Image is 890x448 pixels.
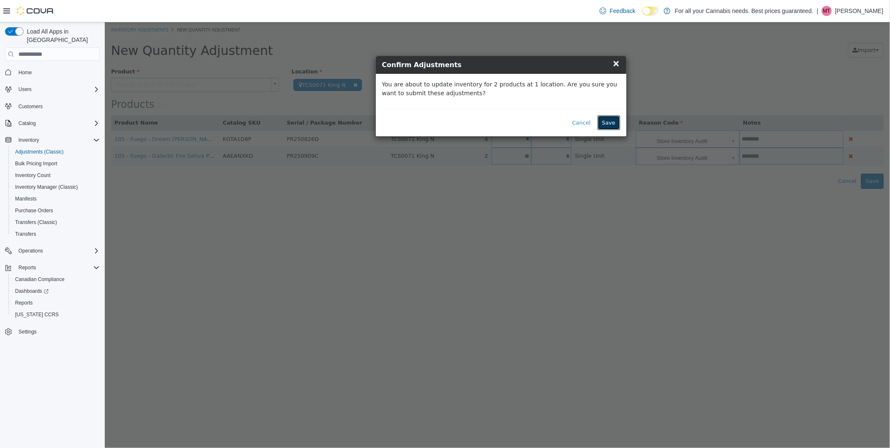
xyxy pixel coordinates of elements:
a: Manifests [12,194,40,204]
span: Feedback [610,7,635,15]
span: Home [18,69,32,76]
button: Users [2,83,103,95]
button: [US_STATE] CCRS [8,309,103,320]
button: Inventory Manager (Classic) [8,181,103,193]
button: Bulk Pricing Import [8,158,103,169]
span: Settings [15,326,100,337]
h4: Confirm Adjustments [277,38,515,48]
span: Dashboards [12,286,100,296]
span: Operations [15,246,100,256]
span: [US_STATE] CCRS [15,311,59,318]
p: [PERSON_NAME] [835,6,883,16]
span: Reports [15,300,33,306]
div: Marko Tamas [822,6,832,16]
span: Transfers (Classic) [12,217,100,227]
a: Canadian Compliance [12,274,68,284]
button: Operations [15,246,47,256]
p: For all your Cannabis needs. Best prices guaranteed. [675,6,813,16]
span: Inventory Manager (Classic) [12,182,100,192]
span: Settings [18,328,36,335]
a: [US_STATE] CCRS [12,310,62,320]
button: Cancel [463,93,491,108]
button: Catalog [15,118,39,128]
span: Customers [18,103,43,110]
button: Purchase Orders [8,205,103,216]
button: Transfers (Classic) [8,216,103,228]
button: Catalog [2,117,103,129]
button: Inventory [15,135,42,145]
span: Bulk Pricing Import [15,160,57,167]
span: Users [15,84,100,94]
span: Inventory Count [12,170,100,180]
a: Reports [12,298,36,308]
button: Reports [8,297,103,309]
a: Dashboards [12,286,52,296]
span: Purchase Orders [15,207,53,214]
span: Canadian Compliance [15,276,65,283]
span: Transfers [15,231,36,237]
a: Inventory Manager (Classic) [12,182,81,192]
span: Catalog [18,120,36,127]
input: Dark Mode [642,7,660,16]
span: Transfers (Classic) [15,219,57,226]
span: Inventory Manager (Classic) [15,184,78,190]
a: Feedback [596,3,639,19]
button: Inventory [2,134,103,146]
span: Adjustments (Classic) [12,147,100,157]
button: Operations [2,245,103,257]
span: Manifests [15,195,36,202]
button: Manifests [8,193,103,205]
a: Adjustments (Classic) [12,147,67,157]
button: Adjustments (Classic) [8,146,103,158]
span: Purchase Orders [12,206,100,216]
span: Home [15,67,100,77]
a: Inventory Count [12,170,54,180]
p: You are about to update inventory for 2 products at 1 location. Are you sure you want to submit t... [277,58,515,76]
span: × [508,36,515,46]
span: Bulk Pricing Import [12,159,100,169]
button: Inventory Count [8,169,103,181]
span: Inventory [15,135,100,145]
span: Inventory [18,137,39,143]
a: Home [15,68,35,78]
nav: Complex example [5,63,100,359]
span: Reports [18,264,36,271]
span: Washington CCRS [12,310,100,320]
button: Reports [2,262,103,273]
img: Cova [17,7,54,15]
button: Reports [15,263,39,273]
a: Purchase Orders [12,206,57,216]
button: Settings [2,326,103,338]
button: Home [2,66,103,78]
a: Bulk Pricing Import [12,159,61,169]
span: Load All Apps in [GEOGRAPHIC_DATA] [23,27,100,44]
span: Dashboards [15,288,49,294]
span: Customers [15,101,100,112]
button: Canadian Compliance [8,273,103,285]
span: Canadian Compliance [12,274,100,284]
button: Users [15,84,35,94]
p: | [817,6,818,16]
a: Settings [15,327,40,337]
a: Customers [15,102,46,112]
span: Catalog [15,118,100,128]
span: Inventory Count [15,172,51,179]
a: Transfers [12,229,39,239]
span: MT [823,6,830,16]
span: Reports [15,263,100,273]
span: Adjustments (Classic) [15,148,64,155]
a: Dashboards [8,285,103,297]
span: Reports [12,298,100,308]
button: Customers [2,100,103,112]
button: Save [493,93,515,108]
a: Transfers (Classic) [12,217,60,227]
span: Transfers [12,229,100,239]
span: Users [18,86,31,93]
button: Transfers [8,228,103,240]
span: Operations [18,247,43,254]
span: Manifests [12,194,100,204]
